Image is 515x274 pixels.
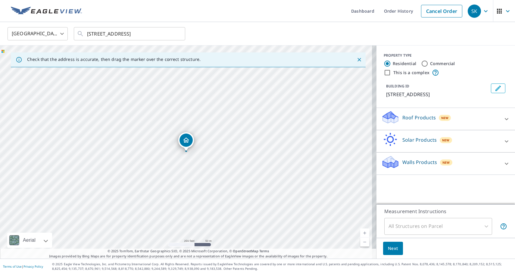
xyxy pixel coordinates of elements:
[381,133,510,150] div: Solar ProductsNew
[384,218,492,235] div: All Structures on Parcel
[52,262,512,271] p: © 2025 Eagle View Technologies, Inc. and Pictometry International Corp. All Rights Reserved. Repo...
[393,70,429,76] label: This is a complex
[360,238,369,247] a: Current Level 17, Zoom Out
[355,56,363,64] button: Close
[381,110,510,128] div: Roof ProductsNew
[386,91,488,98] p: [STREET_ADDRESS]
[402,114,436,121] p: Roof Products
[442,138,450,143] span: New
[233,249,258,253] a: OpenStreetMap
[259,249,269,253] a: Terms
[7,233,52,248] div: Aerial
[360,228,369,238] a: Current Level 17, Zoom In
[108,249,269,254] span: © 2025 TomTom, Earthstar Geographics SIO, © 2025 Microsoft Corporation, ©
[178,132,194,151] div: Dropped pin, building 1, Residential property, 77 Clapboard Ridge Rd Danbury, CT 06811
[27,57,201,62] p: Check that the address is accurate, then drag the marker over the correct structure.
[8,25,68,42] div: [GEOGRAPHIC_DATA]
[430,61,455,67] label: Commercial
[388,245,398,252] span: Next
[11,7,82,16] img: EV Logo
[468,5,481,18] div: SK
[383,242,403,255] button: Next
[3,265,43,268] p: |
[384,53,508,58] div: PROPERTY TYPE
[491,83,505,93] button: Edit building 1
[402,136,437,143] p: Solar Products
[442,160,450,165] span: New
[381,155,510,172] div: Walls ProductsNew
[500,223,507,230] span: Your report will include each building or structure inside the parcel boundary. In some cases, du...
[23,264,43,269] a: Privacy Policy
[21,233,37,248] div: Aerial
[87,25,173,42] input: Search by address or latitude-longitude
[441,115,449,120] span: New
[393,61,416,67] label: Residential
[421,5,462,17] a: Cancel Order
[3,264,22,269] a: Terms of Use
[384,208,507,215] p: Measurement Instructions
[386,83,409,89] p: BUILDING ID
[402,159,437,166] p: Walls Products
